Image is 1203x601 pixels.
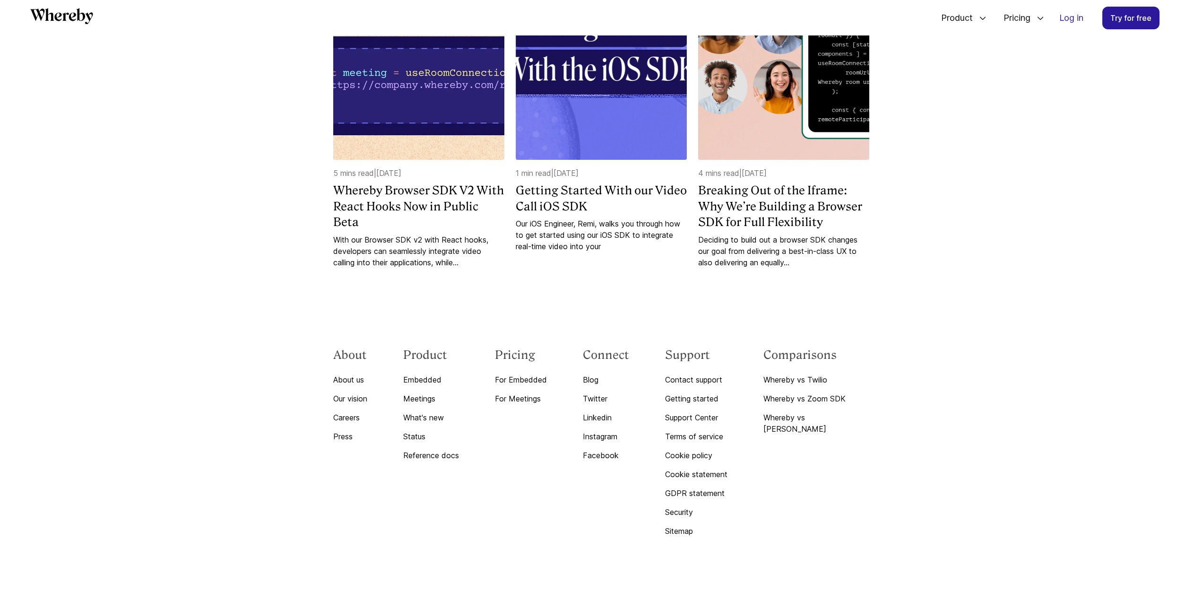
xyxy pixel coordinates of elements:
a: Reference docs [403,450,459,461]
a: Instagram [583,431,629,442]
a: Getting started [665,393,727,404]
a: Whereby Browser SDK V2 With React Hooks Now in Public Beta [333,183,504,230]
a: Press [333,431,367,442]
h3: Pricing [495,348,547,363]
a: Getting Started With our Video Call iOS SDK [516,183,687,214]
a: About us [333,374,367,385]
a: Whereby vs Twilio [763,374,870,385]
a: Blog [583,374,629,385]
a: GDPR statement [665,488,727,499]
a: Our iOS Engineer, Remi, walks you through how to get started using our iOS SDK to integrate real-... [516,218,687,252]
a: Breaking Out of the Iframe: Why We’re Building a Browser SDK for Full Flexibility [698,183,869,230]
a: For Embedded [495,374,547,385]
a: Twitter [583,393,629,404]
a: For Meetings [495,393,547,404]
a: Meetings [403,393,459,404]
h3: Connect [583,348,629,363]
h3: Product [403,348,459,363]
h3: Comparisons [763,348,870,363]
a: Deciding to build out a browser SDK changes our goal from delivering a best-in-class UX to also d... [698,234,869,268]
a: Facebook [583,450,629,461]
a: Try for free [1102,7,1160,29]
p: 1 min read | [DATE] [516,167,687,179]
a: Embedded [403,374,459,385]
p: 5 mins read | [DATE] [333,167,504,179]
svg: Whereby [30,8,93,24]
a: Our vision [333,393,367,404]
a: Cookie statement [665,469,727,480]
a: Whereby vs [PERSON_NAME] [763,412,870,435]
a: Cookie policy [665,450,727,461]
a: Security [665,506,727,518]
h3: Support [665,348,727,363]
a: Support Center [665,412,727,423]
a: What's new [403,412,459,423]
p: 4 mins read | [DATE] [698,167,869,179]
a: Whereby vs Zoom SDK [763,393,870,404]
a: Contact support [665,374,727,385]
a: Whereby [30,8,93,27]
span: Pricing [994,2,1033,34]
a: Linkedin [583,412,629,423]
a: Log in [1052,7,1091,29]
a: Careers [333,412,367,423]
a: Status [403,431,459,442]
a: With our Browser SDK v2 with React hooks, developers can seamlessly integrate video calling into ... [333,234,504,268]
h3: About [333,348,367,363]
a: Sitemap [665,525,727,537]
a: Terms of service [665,431,727,442]
span: Product [932,2,975,34]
